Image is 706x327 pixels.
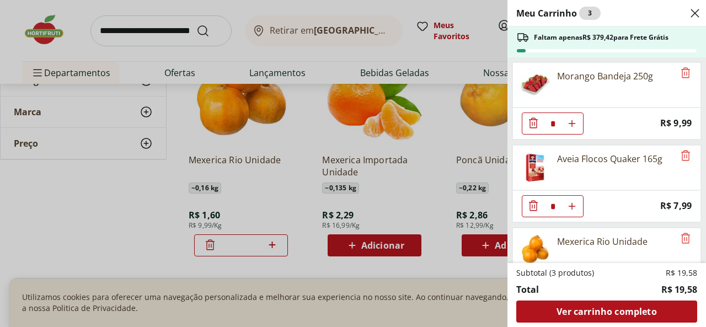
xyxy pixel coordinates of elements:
input: Quantidade Atual [544,113,561,134]
button: Remove [679,67,692,80]
img: Morango Bandeja 250g [520,69,550,100]
span: Total [516,283,539,296]
span: Subtotal (3 produtos) [516,267,594,278]
button: Diminuir Quantidade [522,195,544,217]
span: R$ 9,99 [660,116,692,131]
span: Faltam apenas R$ 379,42 para Frete Grátis [534,33,668,42]
div: Mexerica Rio Unidade [557,235,648,248]
div: Morango Bandeja 250g [557,69,653,83]
a: Ver carrinho completo [516,301,697,323]
button: Aumentar Quantidade [561,112,583,135]
button: Aumentar Quantidade [561,195,583,217]
span: R$ 19,58 [666,267,697,278]
button: Remove [679,232,692,245]
div: Aveia Flocos Quaker 165g [557,152,662,165]
img: Principal [520,152,550,183]
div: 3 [579,7,601,20]
img: Mexerica Rio Unidade [520,235,550,266]
span: R$ 19,58 [661,283,697,296]
button: Remove [679,149,692,163]
span: R$ 7,99 [660,199,692,213]
span: Ver carrinho completo [557,307,656,316]
button: Diminuir Quantidade [522,112,544,135]
input: Quantidade Atual [544,196,561,217]
h2: Meu Carrinho [516,7,601,20]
